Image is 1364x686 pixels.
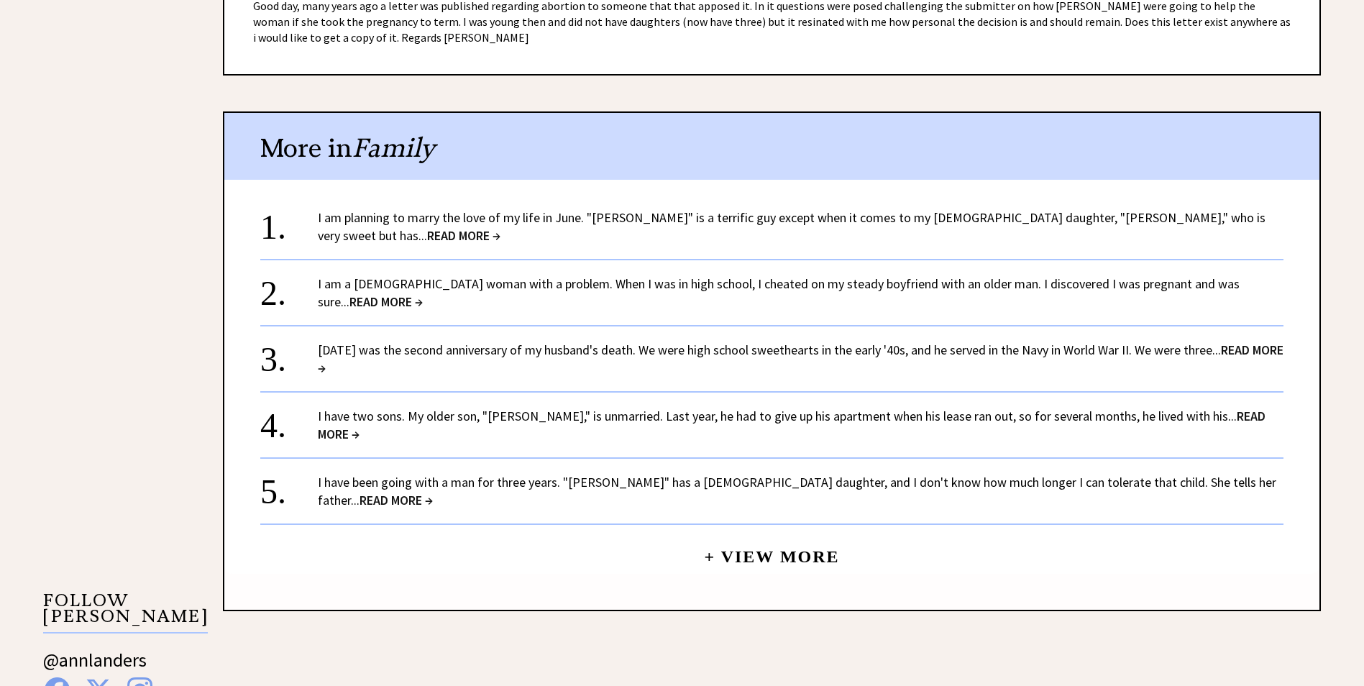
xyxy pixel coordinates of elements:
[260,341,318,367] div: 3.
[318,209,1265,244] a: I am planning to marry the love of my life in June. "[PERSON_NAME]" is a terrific guy except when...
[260,209,318,235] div: 1.
[318,474,1276,508] a: I have been going with a man for three years. "[PERSON_NAME]" has a [DEMOGRAPHIC_DATA] daughter, ...
[352,132,435,164] span: Family
[318,342,1283,376] span: READ MORE →
[318,408,1265,442] span: READ MORE →
[360,492,433,508] span: READ MORE →
[349,293,423,310] span: READ MORE →
[260,275,318,301] div: 2.
[260,407,318,434] div: 4.
[427,227,500,244] span: READ MORE →
[318,275,1240,310] a: I am a [DEMOGRAPHIC_DATA] woman with a problem. When I was in high school, I cheated on my steady...
[318,342,1283,376] a: [DATE] was the second anniversary of my husband's death. We were high school sweethearts in the e...
[224,113,1319,180] div: More in
[318,408,1265,442] a: I have two sons. My older son, "[PERSON_NAME]," is unmarried. Last year, he had to give up his ap...
[704,535,839,566] a: + View More
[260,473,318,500] div: 5.
[43,648,147,686] a: @annlanders
[43,593,208,634] p: FOLLOW [PERSON_NAME]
